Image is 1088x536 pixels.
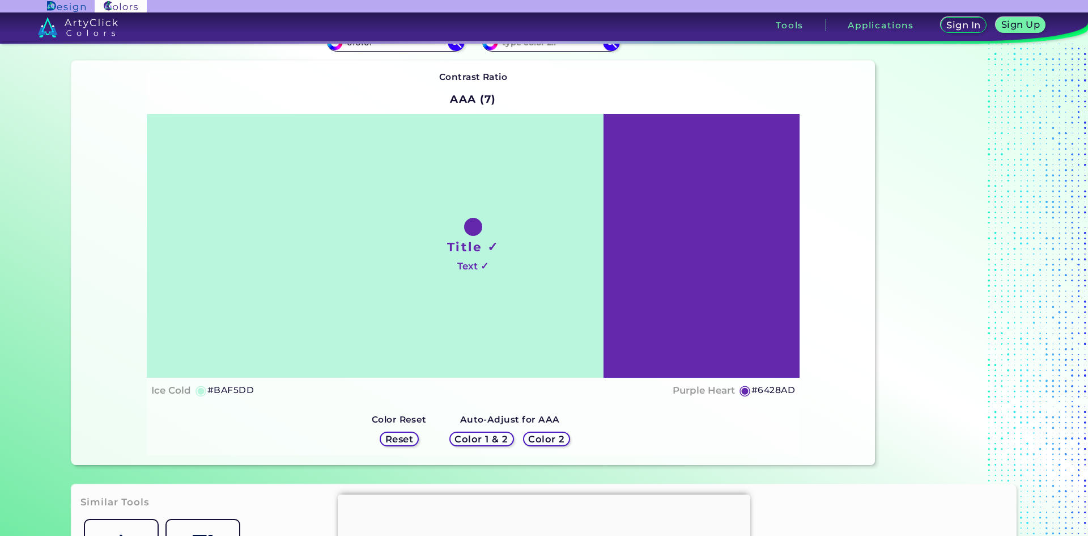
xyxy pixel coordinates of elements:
strong: Color Reset [372,414,427,425]
h2: AAA (7) [445,87,501,112]
strong: Auto-Adjust for AAA [460,414,560,425]
strong: Contrast Ratio [439,71,508,82]
h1: Title ✓ [447,238,499,255]
h5: #BAF5DD [207,383,254,398]
a: Sign Up [994,17,1047,33]
h4: Ice Cold [151,382,191,399]
h5: ◉ [195,383,207,397]
h5: Sign In [946,20,981,30]
h3: Applications [848,21,914,29]
h5: Sign Up [1000,20,1041,29]
h4: Text ✓ [457,258,488,275]
a: Sign In [940,17,988,33]
h4: Purple Heart [673,382,735,399]
h5: Reset [384,434,414,444]
h3: Tools [776,21,804,29]
img: logo_artyclick_colors_white.svg [38,17,118,37]
img: ArtyClick Design logo [47,1,85,12]
h5: Color 1 & 2 [453,434,509,444]
h5: #6428AD [751,383,795,398]
h5: Color 2 [528,434,566,444]
h3: Similar Tools [80,496,150,509]
h5: ◉ [739,383,751,397]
